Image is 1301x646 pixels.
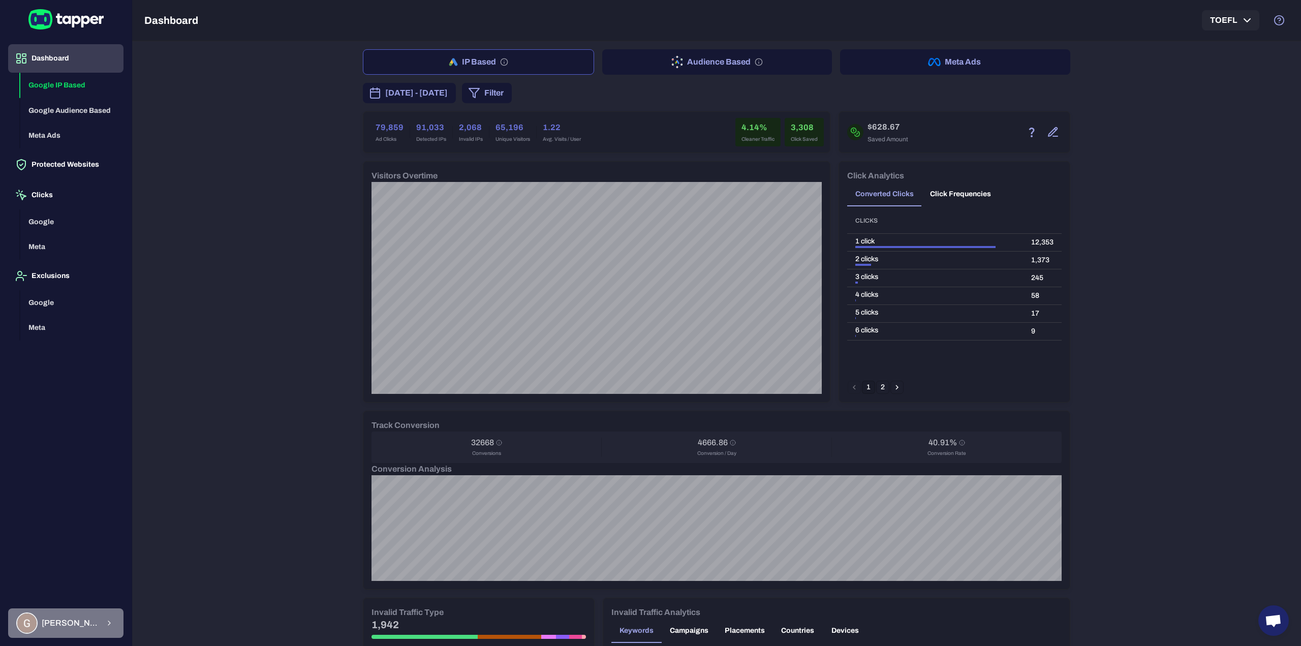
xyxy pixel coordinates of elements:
button: Converted Clicks [847,182,922,206]
h6: 91,033 [416,121,446,134]
button: Filter [462,83,512,103]
span: Conversion Rate [927,450,966,457]
button: Guillaume Lebelle[PERSON_NAME] Lebelle [8,608,123,638]
button: page 1 [862,381,875,394]
button: Campaigns [662,619,717,643]
a: Meta Ads [20,131,123,139]
button: Meta [20,234,123,260]
span: Avg. Visits / User [543,136,581,143]
td: 17 [1023,304,1062,322]
nav: pagination navigation [847,381,904,394]
button: Click Frequencies [922,182,999,206]
button: Meta [20,315,123,341]
h6: Invalid Traffic Type [371,606,444,619]
button: Audience Based [602,49,832,75]
td: 58 [1023,287,1062,304]
svg: Conversion Rate [959,440,965,446]
svg: IP based: Search, Display, and Shopping. [500,58,508,66]
div: 3 clicks [855,272,1015,282]
div: 5 clicks [855,308,1015,317]
button: Go to page 2 [876,381,889,394]
button: Google IP Based [20,73,123,98]
button: Exclusions [8,262,123,290]
span: [PERSON_NAME] Lebelle [42,618,99,628]
h6: Conversion Analysis [371,463,1062,475]
div: 2 clicks [855,255,1015,264]
a: Dashboard [8,53,123,62]
h6: 32668 [471,438,494,448]
button: IP Based [363,49,594,75]
button: Google Audience Based [20,98,123,124]
button: Countries [773,619,822,643]
button: Google [20,290,123,316]
h6: 2,068 [459,121,483,134]
th: Clicks [847,208,1023,233]
h6: $628.67 [868,121,908,133]
svg: Audience based: Search, Display, Shopping, Video Performance Max, Demand Generation [755,58,763,66]
h6: 1.22 [543,121,581,134]
h6: 4.14% [741,121,775,134]
button: Meta Ads [20,123,123,148]
span: Click Saved [791,136,818,143]
h6: 65,196 [495,121,530,134]
h6: Click Analytics [847,170,904,182]
td: 1,373 [1023,251,1062,269]
button: Devices [822,619,868,643]
a: Clicks [8,190,123,199]
h6: Visitors Overtime [371,170,438,182]
h6: 4666.86 [698,438,728,448]
span: Cleaner Traffic [741,136,775,143]
a: Meta [20,242,123,251]
button: Estimation based on the quantity of invalid click x cost-per-click. [1023,124,1040,141]
div: 1 click [855,237,1015,246]
button: Dashboard [8,44,123,73]
button: TOEFL [1202,10,1259,30]
h6: 3,308 [791,121,818,134]
span: Conversion / Day [697,450,736,457]
span: [DATE] - [DATE] [385,87,448,99]
span: Detected IPs [416,136,446,143]
td: 12,353 [1023,233,1062,251]
button: Meta Ads [840,49,1070,75]
span: Invalid IPs [459,136,483,143]
a: Exclusions [8,271,123,280]
td: 9 [1023,322,1062,340]
svg: Conversion / Day [730,440,736,446]
button: Placements [717,619,773,643]
span: Conversions [472,450,501,457]
span: Saved Amount [868,135,908,143]
button: Google [20,209,123,235]
a: Google [20,217,123,225]
h6: Invalid Traffic Analytics [611,606,700,619]
button: Protected Websites [8,150,123,179]
button: Keywords [611,619,662,643]
span: Ad Clicks [376,136,404,143]
button: [DATE] - [DATE] [363,83,456,103]
a: Google Audience Based [20,105,123,114]
div: 6 clicks [855,326,1015,335]
a: Google IP Based [20,80,123,89]
a: Meta [20,323,123,331]
img: Guillaume Lebelle [17,613,37,633]
h6: 40.91% [928,438,957,448]
button: Clicks [8,181,123,209]
span: Unique Visitors [495,136,530,143]
h6: Track Conversion [371,419,440,432]
svg: Conversions [496,440,502,446]
h6: 79,859 [376,121,404,134]
a: Protected Websites [8,160,123,168]
h5: Dashboard [144,14,198,26]
td: 245 [1023,269,1062,287]
div: 4 clicks [855,290,1015,299]
a: Google [20,297,123,306]
a: Open chat [1258,605,1289,636]
button: Go to next page [890,381,904,394]
h5: 1,942 [371,619,586,631]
